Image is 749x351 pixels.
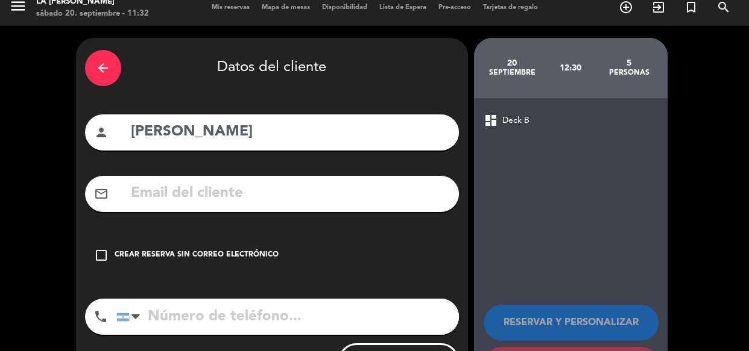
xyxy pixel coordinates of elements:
[483,68,542,78] div: septiembre
[85,47,459,89] div: Datos del cliente
[94,187,109,201] i: mail_outline
[94,248,109,262] i: check_box_outline_blank
[599,58,658,68] div: 5
[36,8,149,20] div: sábado 20. septiembre - 11:32
[256,4,316,11] span: Mapa de mesas
[130,120,450,144] input: Nombre del cliente
[206,4,256,11] span: Mis reservas
[94,125,109,140] i: person
[130,181,450,206] input: Email del cliente
[541,47,599,89] div: 12:30
[116,299,459,335] input: Número de teléfono...
[115,249,279,261] div: Crear reserva sin correo electrónico
[117,299,145,334] div: Argentina: +54
[502,114,529,128] span: Deck B
[432,4,477,11] span: Pre-acceso
[484,113,498,128] span: dashboard
[483,58,542,68] div: 20
[96,61,110,75] i: arrow_back
[316,4,373,11] span: Disponibilidad
[477,4,544,11] span: Tarjetas de regalo
[484,305,659,341] button: RESERVAR Y PERSONALIZAR
[599,68,658,78] div: personas
[93,309,108,324] i: phone
[373,4,432,11] span: Lista de Espera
